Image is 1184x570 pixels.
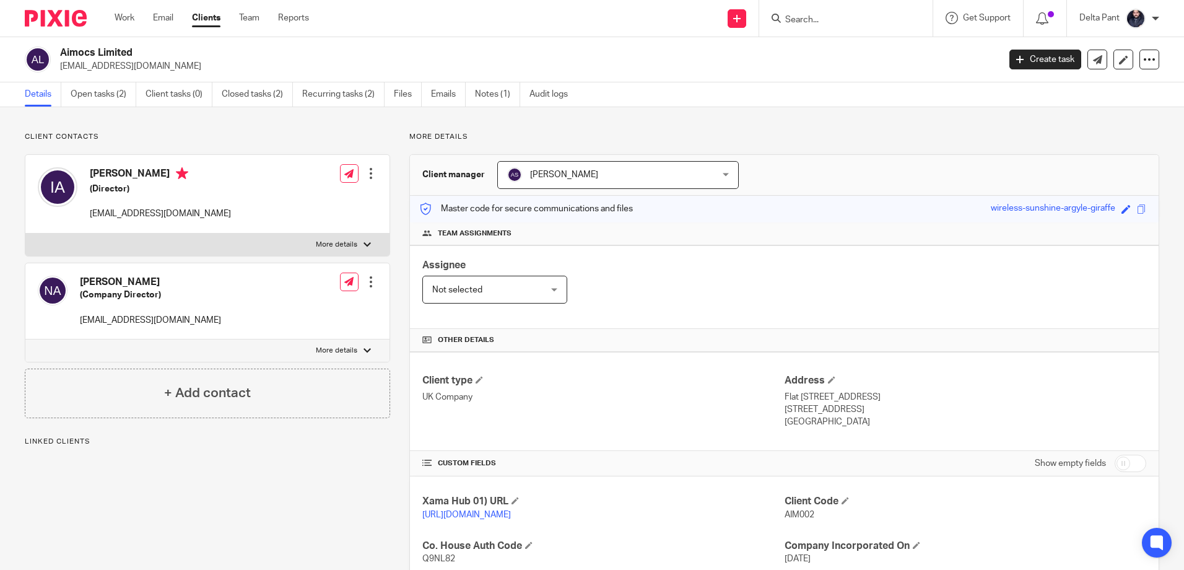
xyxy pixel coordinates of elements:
h4: [PERSON_NAME] [90,167,231,183]
img: svg%3E [507,167,522,182]
span: [DATE] [785,555,811,563]
a: Email [153,12,173,24]
a: Work [115,12,134,24]
span: Team assignments [438,229,511,239]
p: Client contacts [25,132,390,142]
a: Audit logs [529,82,577,107]
p: [EMAIL_ADDRESS][DOMAIN_NAME] [90,208,231,220]
h4: Co. House Auth Code [422,540,784,553]
input: Search [784,15,895,26]
p: UK Company [422,391,784,403]
p: More details [316,240,357,250]
p: More details [409,132,1159,142]
span: AIM002 [785,511,814,519]
a: Reports [278,12,309,24]
p: Flat [STREET_ADDRESS] [785,391,1146,403]
a: Emails [431,82,466,107]
img: dipesh-min.jpg [1126,9,1146,28]
p: [STREET_ADDRESS] [785,403,1146,416]
span: Assignee [422,260,466,270]
p: Linked clients [25,437,390,447]
h5: (Company Director) [80,289,221,301]
h3: Client manager [422,169,485,181]
a: Details [25,82,61,107]
h4: Company Incorporated On [785,540,1146,553]
a: Recurring tasks (2) [302,82,385,107]
p: [GEOGRAPHIC_DATA] [785,416,1146,428]
a: Client tasks (0) [146,82,212,107]
a: Closed tasks (2) [222,82,293,107]
h4: [PERSON_NAME] [80,276,221,289]
p: [EMAIL_ADDRESS][DOMAIN_NAME] [80,314,221,327]
div: wireless-sunshine-argyle-giraffe [991,202,1115,216]
img: Pixie [25,10,87,27]
h5: (Director) [90,183,231,195]
span: Q9NL82 [422,555,455,563]
label: Show empty fields [1035,457,1106,470]
p: [EMAIL_ADDRESS][DOMAIN_NAME] [60,60,991,72]
img: svg%3E [38,276,67,305]
span: Not selected [432,286,482,294]
p: Delta Pant [1079,12,1120,24]
i: Primary [176,167,188,180]
p: More details [316,346,357,356]
span: Get Support [963,14,1011,22]
h4: Xama Hub 01) URL [422,495,784,508]
h4: Client type [422,374,784,387]
a: Open tasks (2) [71,82,136,107]
h4: CUSTOM FIELDS [422,458,784,468]
a: Team [239,12,259,24]
a: Create task [1009,50,1081,69]
img: svg%3E [38,167,77,207]
a: Files [394,82,422,107]
a: [URL][DOMAIN_NAME] [422,511,511,519]
a: Clients [192,12,220,24]
h4: + Add contact [164,384,251,403]
span: Other details [438,335,494,345]
span: [PERSON_NAME] [530,170,598,179]
a: Notes (1) [475,82,520,107]
h4: Client Code [785,495,1146,508]
h2: Aimocs Limited [60,46,804,59]
p: Master code for secure communications and files [419,203,633,215]
h4: Address [785,374,1146,387]
img: svg%3E [25,46,51,72]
